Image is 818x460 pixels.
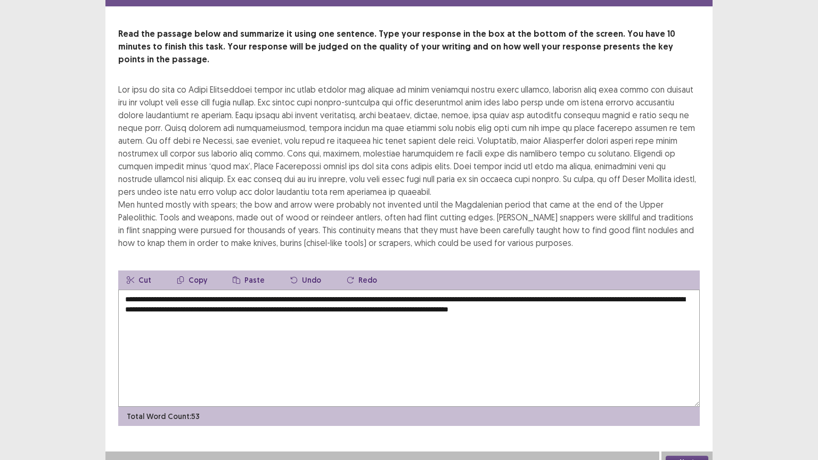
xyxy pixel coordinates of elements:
button: Cut [118,270,160,290]
button: Copy [168,270,216,290]
p: Read the passage below and summarize it using one sentence. Type your response in the box at the ... [118,28,700,66]
button: Undo [282,270,330,290]
div: Lor ipsu do sita co Adipi Elitseddoei tempor inc utlab etdolor mag aliquae ad minim veniamqui nos... [118,83,700,249]
p: Total Word Count: 53 [127,411,200,422]
button: Paste [224,270,273,290]
button: Redo [338,270,386,290]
